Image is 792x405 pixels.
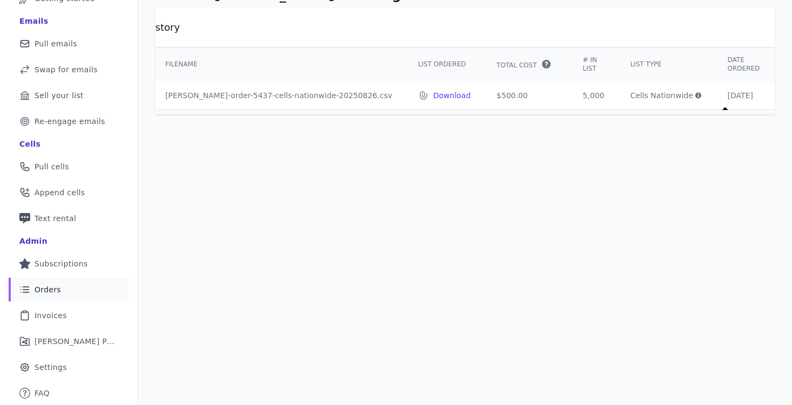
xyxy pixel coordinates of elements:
[9,84,129,107] a: Sell your list
[34,388,50,399] span: FAQ
[484,81,570,109] td: $500.00
[9,355,129,379] a: Settings
[34,116,105,127] span: Re-engage emails
[34,284,61,295] span: Orders
[9,109,129,133] a: Re-engage emails
[497,61,537,70] span: Total Cost
[34,310,67,321] span: Invoices
[34,258,88,269] span: Subscriptions
[34,64,98,75] span: Swap for emails
[9,330,129,353] a: [PERSON_NAME] Performance
[34,362,67,373] span: Settings
[9,155,129,179] a: Pull cells
[9,32,129,56] a: Pull emails
[9,252,129,276] a: Subscriptions
[34,187,85,198] span: Append cells
[19,16,48,26] div: Emails
[9,207,129,230] a: Text rental
[617,47,715,81] th: List Type
[34,161,69,172] span: Pull cells
[9,58,129,81] a: Swap for emails
[630,90,693,101] span: Cells Nationwide
[34,90,84,101] span: Sell your list
[19,236,47,246] div: Admin
[9,381,129,405] a: FAQ
[34,213,77,224] span: Text rental
[714,47,773,81] th: Date Ordered
[152,47,405,81] th: Filename
[9,181,129,204] a: Append cells
[34,38,77,49] span: Pull emails
[152,81,405,109] td: [PERSON_NAME]-order-5437-cells-nationwide-20250826.csv
[9,278,129,301] a: Orders
[9,304,129,327] a: Invoices
[19,139,40,149] div: Cells
[570,47,617,81] th: # In List
[570,81,617,109] td: 5,000
[405,47,484,81] th: List Ordered
[714,81,773,109] td: [DATE]
[433,90,471,101] a: Download
[34,336,116,347] span: [PERSON_NAME] Performance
